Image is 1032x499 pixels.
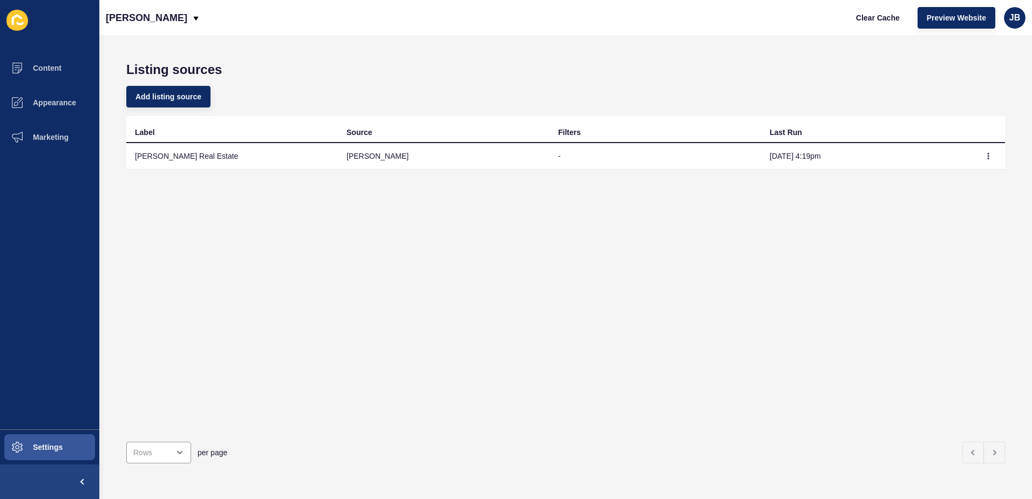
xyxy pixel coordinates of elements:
td: [PERSON_NAME] Real Estate [126,143,338,170]
div: Filters [558,127,581,138]
span: Add listing source [135,91,201,102]
td: - [549,143,761,170]
div: Label [135,127,155,138]
span: Clear Cache [856,12,900,23]
h1: Listing sources [126,62,1005,77]
span: JB [1009,12,1020,23]
td: [DATE] 4:19pm [761,143,973,170]
button: Clear Cache [847,7,909,29]
span: Preview Website [927,12,986,23]
p: [PERSON_NAME] [106,4,187,31]
div: open menu [126,442,191,463]
td: [PERSON_NAME] [338,143,549,170]
button: Preview Website [918,7,995,29]
div: Last Run [770,127,802,138]
span: per page [198,447,227,458]
div: Source [347,127,372,138]
button: Add listing source [126,86,211,107]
